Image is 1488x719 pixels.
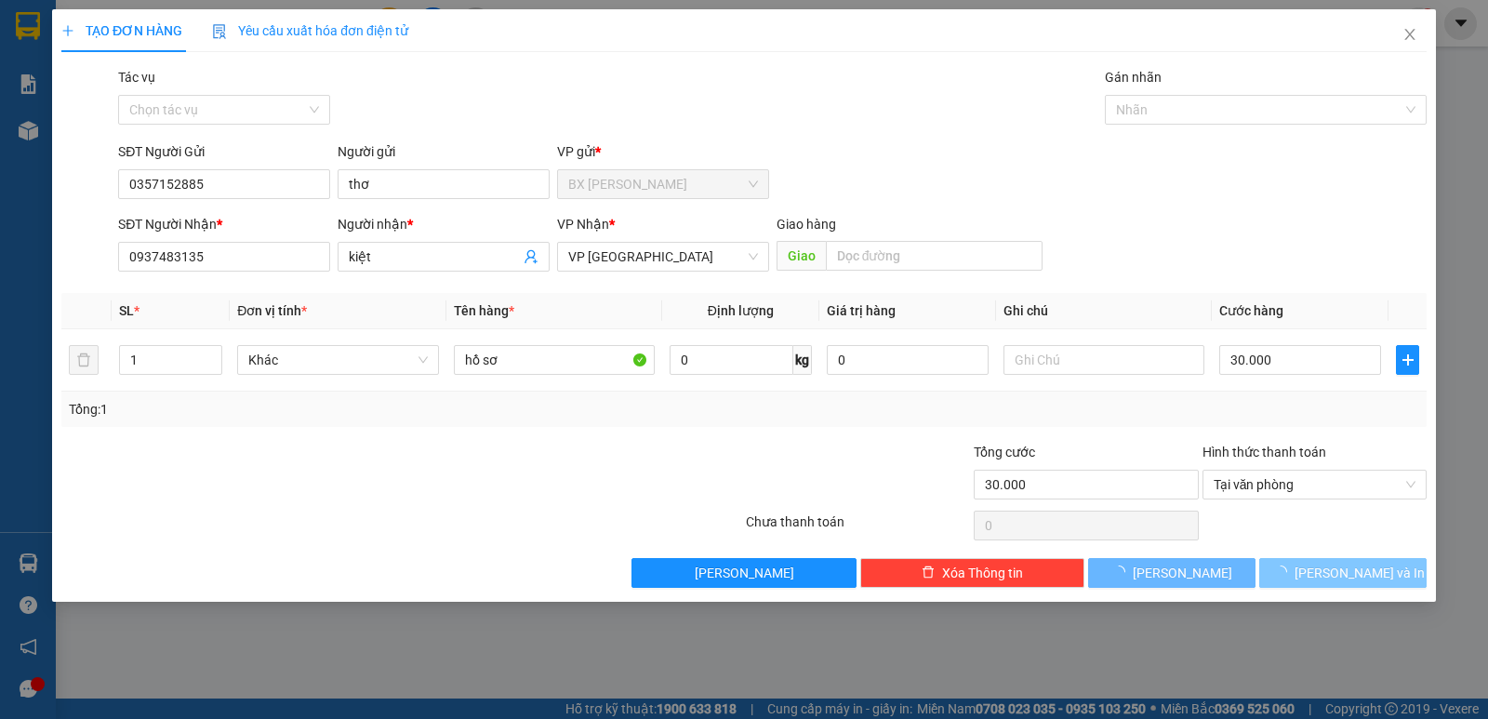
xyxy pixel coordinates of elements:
span: user-add [524,249,538,264]
span: TẠO ĐƠN HÀNG [61,23,182,38]
input: VD: Bàn, Ghế [454,345,655,375]
input: 0 [827,345,989,375]
span: Đơn vị tính [237,303,307,318]
span: delete [922,566,935,580]
span: plus [1397,353,1418,367]
span: Tổng cước [974,445,1035,459]
span: CR : [14,122,43,141]
div: Người nhận [338,214,550,234]
span: [PERSON_NAME] và In [1295,563,1425,583]
span: Xóa Thông tin [942,563,1023,583]
div: LABO ANH THƯ [178,38,327,60]
th: Ghi chú [996,293,1212,329]
label: Tác vụ [118,70,155,85]
div: Người gửi [338,141,550,162]
div: An Sương [178,16,327,38]
span: Cước hàng [1219,303,1283,318]
span: Giá trị hàng [827,303,896,318]
button: [PERSON_NAME] [1088,558,1255,588]
span: Tên hàng [454,303,514,318]
div: 0868758712 [178,60,327,87]
img: icon [212,24,227,39]
span: kg [793,345,812,375]
div: Tổng: 1 [69,399,576,419]
div: NK VIỆT ĐỨC [16,60,165,83]
span: Tại văn phòng [1214,471,1415,499]
button: Close [1384,9,1436,61]
label: Hình thức thanh toán [1202,445,1326,459]
span: Giao hàng [777,217,836,232]
div: Chưa thanh toán [744,512,972,544]
span: [PERSON_NAME] [1133,563,1232,583]
span: loading [1274,566,1295,579]
div: SĐT Người Gửi [118,141,330,162]
span: VP Nhận [557,217,609,232]
button: [PERSON_NAME] và In [1259,558,1427,588]
span: Định lượng [708,303,774,318]
div: 0969029817 [16,83,165,109]
button: deleteXóa Thông tin [860,558,1084,588]
span: Yêu cầu xuất hóa đơn điện tử [212,23,408,38]
input: Dọc đường [826,241,1043,271]
div: SĐT Người Nhận [118,214,330,234]
div: VP gửi [557,141,769,162]
span: plus [61,24,74,37]
span: SL [119,303,134,318]
span: VP Ninh Sơn [568,243,758,271]
span: loading [1112,566,1133,579]
span: [PERSON_NAME] [695,563,794,583]
input: Ghi Chú [1003,345,1204,375]
label: Gán nhãn [1105,70,1162,85]
span: Nhận: [178,18,222,37]
button: [PERSON_NAME] [631,558,856,588]
div: 30.000 [14,120,167,142]
span: Giao [777,241,826,271]
span: Khác [248,346,427,374]
div: BX [PERSON_NAME] [16,16,165,60]
span: BX Tân Châu [568,170,758,198]
button: plus [1396,345,1419,375]
button: delete [69,345,99,375]
span: Gửi: [16,18,45,37]
span: close [1402,27,1417,42]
